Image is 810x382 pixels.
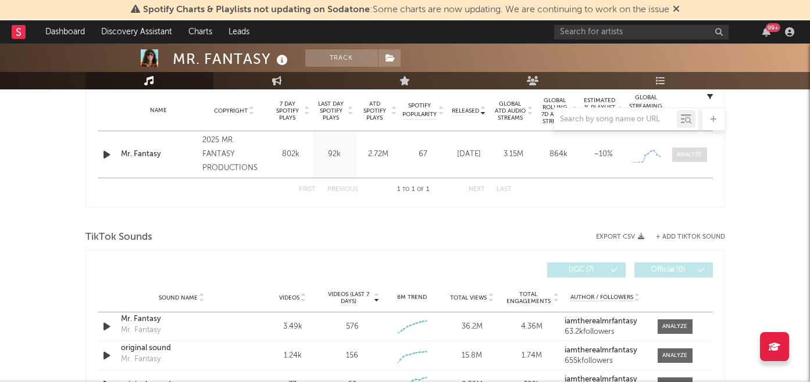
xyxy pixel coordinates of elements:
[85,230,152,244] span: TikTok Sounds
[565,328,645,336] div: 63.2k followers
[402,102,437,119] span: Spotify Popularity
[93,20,180,44] a: Discovery Assistant
[316,100,347,121] span: Last Day Spotify Plays
[565,347,637,354] strong: iamtherealmrfantasy
[327,186,358,193] button: Previous
[202,134,266,175] div: 2025 MR. FANTASY PRODUCTIONS
[403,149,444,160] div: 67
[673,5,680,15] span: Dismiss
[37,20,93,44] a: Dashboard
[584,97,616,125] span: Estimated % Playlist Streams Last Day
[381,183,445,197] div: 1 1 1
[445,321,499,333] div: 36.2M
[173,49,291,69] div: MR. FANTASY
[325,291,372,305] span: Videos (last 7 days)
[121,325,160,336] div: Mr. Fantasy
[450,294,487,301] span: Total Views
[656,234,725,240] button: + Add TikTok Sound
[402,187,409,192] span: to
[547,262,626,278] button: UGC(7)
[505,350,559,362] div: 1.74M
[220,20,258,44] a: Leads
[121,343,242,354] a: original sound
[539,97,571,125] span: Global Rolling 7D Audio Streams
[346,321,359,333] div: 576
[497,186,512,193] button: Last
[762,27,770,37] button: 99+
[554,25,729,39] input: Search for artists
[570,294,633,301] span: Author / Followers
[316,149,354,160] div: 92k
[305,49,378,67] button: Track
[449,149,488,160] div: [DATE]
[121,313,242,325] a: Mr. Fantasy
[121,354,160,365] div: Mr. Fantasy
[539,149,578,160] div: 864k
[565,357,645,365] div: 655k followers
[634,262,713,278] button: Official(0)
[359,100,390,121] span: ATD Spotify Plays
[385,293,439,302] div: 6M Trend
[766,23,780,32] div: 99 +
[299,186,316,193] button: First
[417,187,424,192] span: of
[505,291,552,305] span: Total Engagements
[272,100,303,121] span: 7 Day Spotify Plays
[494,100,526,121] span: Global ATD Audio Streams
[644,234,725,240] button: + Add TikTok Sound
[565,318,645,326] a: iamtherealmrfantasy
[143,5,370,15] span: Spotify Charts & Playlists not updating on Sodatone
[121,149,197,160] a: Mr. Fantasy
[596,233,644,240] button: Export CSV
[629,93,663,128] div: Global Streaming Trend (Last 60D)
[266,350,320,362] div: 1.24k
[143,5,669,15] span: : Some charts are now updating. We are continuing to work on the issue
[445,350,499,362] div: 15.8M
[584,149,623,160] div: ~ 10 %
[279,294,299,301] span: Videos
[469,186,485,193] button: Next
[642,266,695,273] span: Official ( 0 )
[565,347,645,355] a: iamtherealmrfantasy
[505,321,559,333] div: 4.36M
[266,321,320,333] div: 3.49k
[494,149,533,160] div: 3.15M
[565,318,637,325] strong: iamtherealmrfantasy
[121,106,197,115] div: Name
[554,115,677,124] input: Search by song name or URL
[272,149,310,160] div: 802k
[180,20,220,44] a: Charts
[555,266,608,273] span: UGC ( 7 )
[159,294,198,301] span: Sound Name
[359,149,397,160] div: 2.72M
[346,350,358,362] div: 156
